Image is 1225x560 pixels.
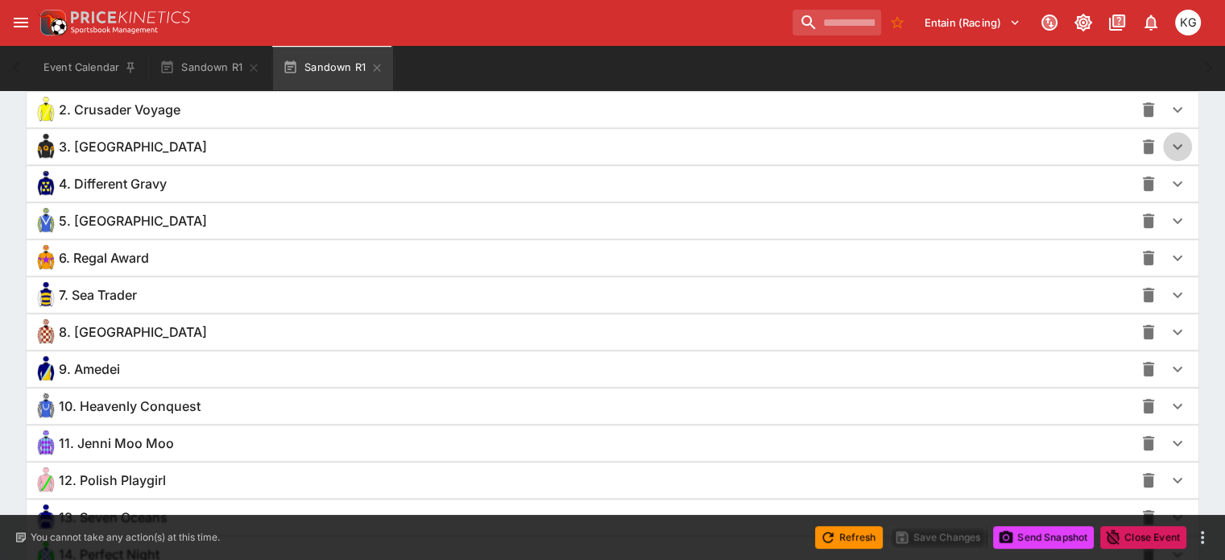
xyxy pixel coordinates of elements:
[59,324,207,341] span: 8. [GEOGRAPHIC_DATA]
[273,45,393,90] button: Sandown R1
[33,393,59,419] img: heavenly-conquest_64x64.png
[33,467,59,493] img: polish-playgirl_64x64.png
[1100,526,1186,549] button: Close Event
[33,97,59,122] img: crusader-voyage_64x64.png
[31,530,220,545] p: You cannot take any action(s) at this time.
[33,319,59,345] img: wetumpka_64x64.png
[33,430,59,456] img: jenni-moo-moo_64x64.png
[33,504,59,530] img: seven-oceans_64x64.png
[150,45,270,90] button: Sandown R1
[71,11,190,23] img: PriceKinetics
[59,176,167,193] span: 4. Different Gravy
[59,472,166,489] span: 12. Polish Playgirl
[59,287,137,304] span: 7. Sea Trader
[1136,8,1165,37] button: Notifications
[59,139,207,156] span: 3. [GEOGRAPHIC_DATA]
[33,245,59,271] img: regal-award_64x64.png
[1103,8,1132,37] button: Documentation
[33,282,59,308] img: sea-trader_64x64.png
[1175,10,1201,35] div: Kevin Gutschlag
[59,435,174,452] span: 11. Jenni Moo Moo
[33,356,59,382] img: amedei_64x64.png
[59,213,207,230] span: 5. [GEOGRAPHIC_DATA]
[33,134,59,160] img: danzsin_64x64.png
[34,45,147,90] button: Event Calendar
[1193,528,1212,547] button: more
[915,10,1030,35] button: Select Tenant
[1069,8,1098,37] button: Toggle light/dark mode
[6,8,35,37] button: open drawer
[59,361,120,378] span: 9. Amedei
[33,208,59,234] img: mahers-landing_64x64.png
[59,102,180,118] span: 2. Crusader Voyage
[793,10,881,35] input: search
[1170,5,1206,40] button: Kevin Gutschlag
[993,526,1094,549] button: Send Snapshot
[33,171,59,197] img: different-gravy_64x64.png
[59,509,168,526] span: 13. Seven Oceans
[59,250,149,267] span: 6. Regal Award
[71,27,158,34] img: Sportsbook Management
[884,10,910,35] button: No Bookmarks
[815,526,883,549] button: Refresh
[59,398,201,415] span: 10. Heavenly Conquest
[1035,8,1064,37] button: Connected to PK
[35,6,68,39] img: PriceKinetics Logo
